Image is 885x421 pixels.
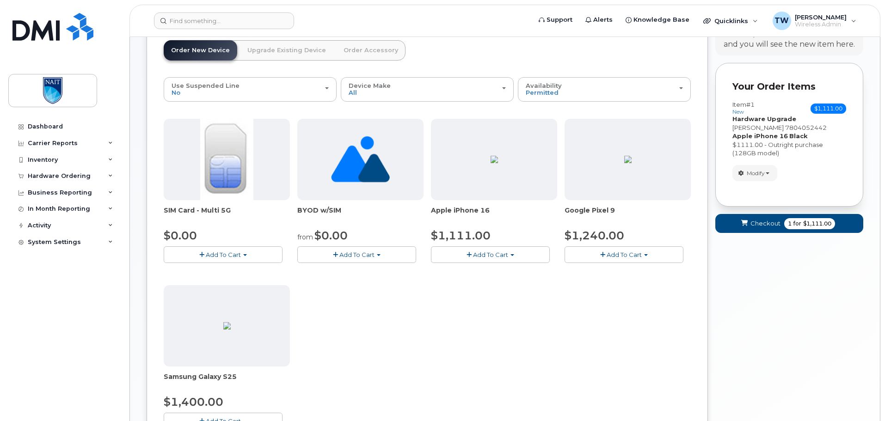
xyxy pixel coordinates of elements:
small: new [732,109,744,115]
button: Modify [732,165,777,181]
span: Alerts [593,15,613,24]
strong: Black [789,132,808,140]
span: for [792,220,803,228]
a: Order New Device [164,40,237,61]
div: Troy Watson [766,12,863,30]
div: Apple iPhone 16 [431,206,557,224]
span: $1,111.00 [803,220,831,228]
span: No [172,89,180,96]
span: Availability [526,82,562,89]
button: Add To Cart [431,246,550,262]
span: Knowledge Base [633,15,689,24]
img: no_image_found-2caef05468ed5679b831cfe6fc140e25e0c280774317ffc20a367ab7fd17291e.png [331,119,390,200]
div: Quicklinks [697,12,764,30]
span: Add To Cart [206,251,241,258]
strong: Apple iPhone 16 [732,132,788,140]
a: Order Accessory [336,40,406,61]
small: from [297,233,313,241]
button: Add To Cart [164,246,283,262]
button: Checkout 1 for $1,111.00 [715,214,863,233]
a: Support [532,11,579,29]
span: Checkout [750,219,781,228]
div: SIM Card - Multi 5G [164,206,290,224]
span: Support [547,15,572,24]
div: Choose product from the left side and you will see the new item here. [724,29,855,50]
img: A4ABD0E5-D44D-4D86-8E89-BA65EDBB3BAC.png [223,322,231,329]
h3: Item [732,101,755,115]
img: 19E98D24-4FE0-463D-A6C8-45919DAD109D.png [624,156,632,163]
strong: Hardware Upgrade [732,115,796,122]
button: Availability Permitted [518,77,691,101]
div: Google Pixel 9 [565,206,691,224]
span: TW [774,15,789,26]
span: Add To Cart [339,251,375,258]
span: $1,111.00 [431,229,491,242]
span: Modify [747,169,765,177]
span: 1 [788,220,792,228]
span: [PERSON_NAME] [795,13,847,21]
div: $1111.00 - Outright purchase (128GB model) [732,140,846,158]
span: Add To Cart [607,251,642,258]
span: $1,240.00 [565,229,624,242]
span: All [349,89,357,96]
button: Add To Cart [297,246,416,262]
span: $1,111.00 [811,104,846,114]
span: $0.00 [164,229,197,242]
img: 00D627D4-43E9-49B7-A367-2C99342E128C.jpg [200,119,253,200]
span: [PERSON_NAME] [732,124,784,131]
button: Use Suspended Line No [164,77,337,101]
span: #1 [746,101,755,108]
button: Device Make All [341,77,514,101]
input: Find something... [154,12,294,29]
span: Wireless Admin [795,21,847,28]
img: 1AD8B381-DE28-42E7-8D9B-FF8D21CC6502.png [491,156,498,163]
a: Alerts [579,11,619,29]
span: $0.00 [314,229,348,242]
a: Knowledge Base [619,11,696,29]
button: Add To Cart [565,246,683,262]
span: Add To Cart [473,251,508,258]
p: Your Order Items [732,80,846,93]
a: Upgrade Existing Device [240,40,333,61]
span: $1,400.00 [164,395,223,409]
div: Samsung Galaxy S25 [164,372,290,390]
span: Device Make [349,82,391,89]
span: Permitted [526,89,559,96]
span: Quicklinks [714,17,748,24]
span: Use Suspended Line [172,82,240,89]
span: 7804052442 [785,124,827,131]
div: BYOD w/SIM [297,206,424,224]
